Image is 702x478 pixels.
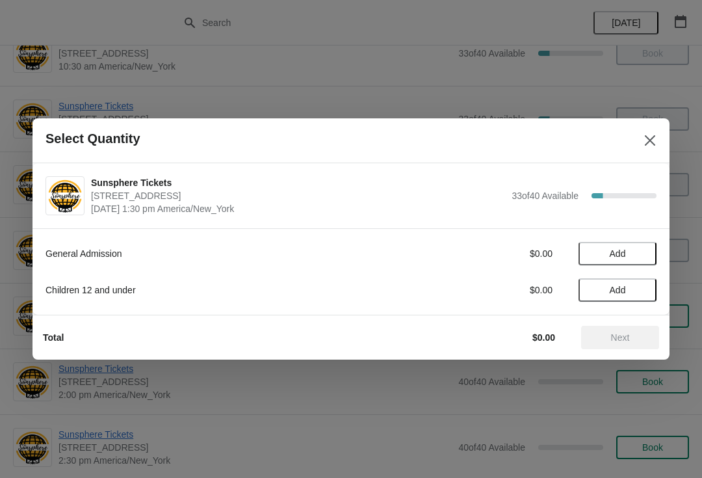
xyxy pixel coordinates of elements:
[432,247,552,260] div: $0.00
[578,242,656,265] button: Add
[578,278,656,302] button: Add
[610,285,626,295] span: Add
[46,178,84,214] img: Sunsphere Tickets | 810 Clinch Avenue, Knoxville, TN, USA | October 1 | 1:30 pm America/New_York
[45,247,406,260] div: General Admission
[91,202,505,215] span: [DATE] 1:30 pm America/New_York
[43,332,64,343] strong: Total
[610,248,626,259] span: Add
[432,284,552,297] div: $0.00
[532,332,555,343] strong: $0.00
[512,191,578,201] span: 33 of 40 Available
[91,176,505,189] span: Sunsphere Tickets
[45,284,406,297] div: Children 12 and under
[45,131,140,146] h2: Select Quantity
[638,129,662,152] button: Close
[91,189,505,202] span: [STREET_ADDRESS]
